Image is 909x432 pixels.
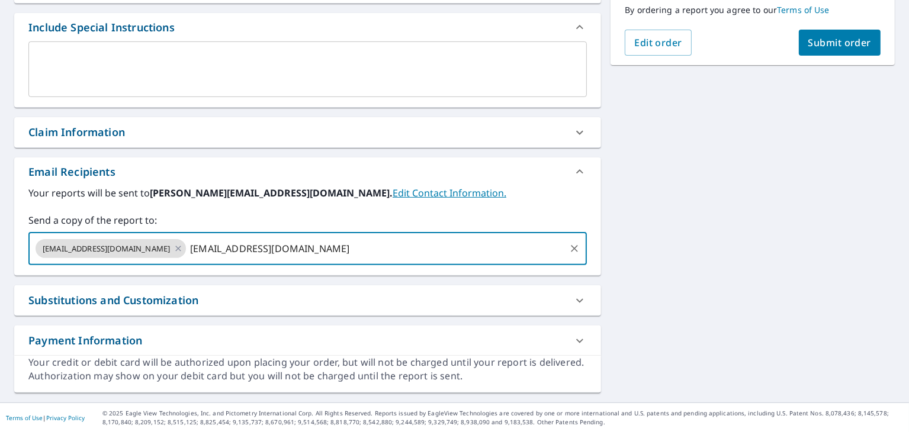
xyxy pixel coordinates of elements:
[777,4,830,15] a: Terms of Use
[14,157,601,186] div: Email Recipients
[14,13,601,41] div: Include Special Instructions
[6,414,43,422] a: Terms of Use
[799,30,881,56] button: Submit order
[28,292,198,308] div: Substitutions and Customization
[36,239,186,258] div: [EMAIL_ADDRESS][DOMAIN_NAME]
[808,36,872,49] span: Submit order
[28,20,175,36] div: Include Special Instructions
[14,285,601,315] div: Substitutions and Customization
[46,414,85,422] a: Privacy Policy
[393,186,506,199] a: EditContactInfo
[36,243,177,254] span: [EMAIL_ADDRESS][DOMAIN_NAME]
[566,240,583,257] button: Clear
[14,117,601,147] div: Claim Information
[634,36,682,49] span: Edit order
[6,414,85,421] p: |
[28,356,587,383] div: Your credit or debit card will be authorized upon placing your order, but will not be charged unt...
[28,213,587,227] label: Send a copy of the report to:
[28,124,125,140] div: Claim Information
[14,325,601,356] div: Payment Information
[625,30,692,56] button: Edit order
[28,333,142,349] div: Payment Information
[150,186,393,199] b: [PERSON_NAME][EMAIL_ADDRESS][DOMAIN_NAME].
[28,164,115,180] div: Email Recipients
[625,5,881,15] p: By ordering a report you agree to our
[28,186,587,200] label: Your reports will be sent to
[102,409,903,427] p: © 2025 Eagle View Technologies, Inc. and Pictometry International Corp. All Rights Reserved. Repo...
